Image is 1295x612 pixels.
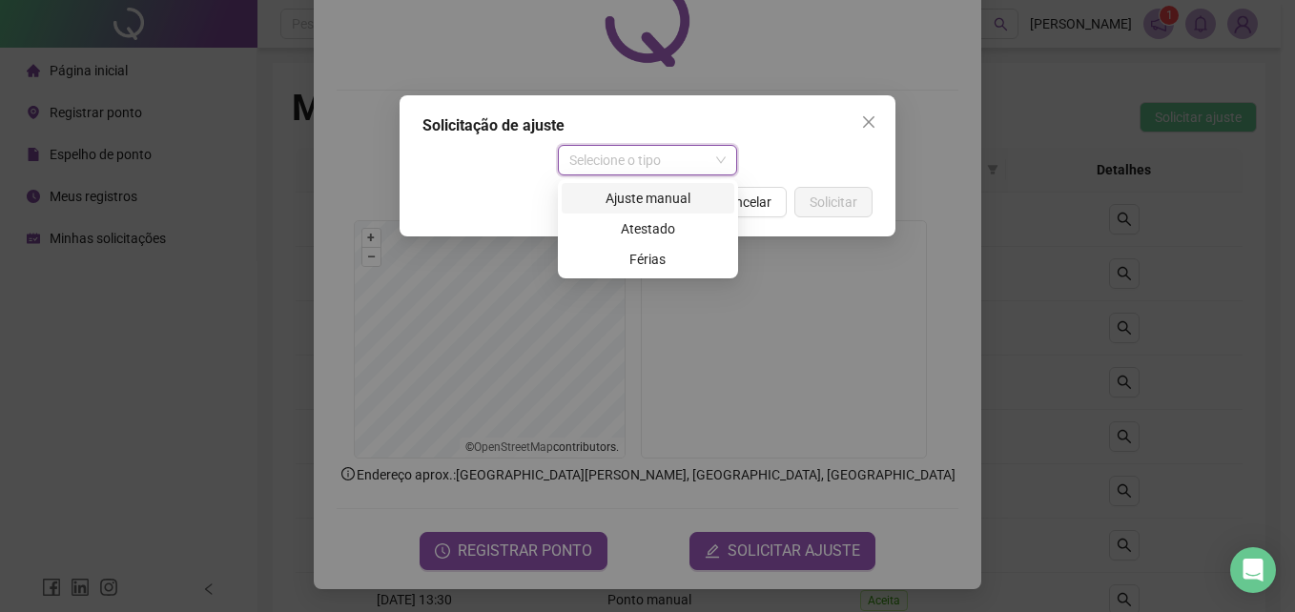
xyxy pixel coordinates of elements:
[569,146,727,174] span: Selecione o tipo
[704,187,787,217] button: Cancelar
[562,214,734,244] div: Atestado
[1230,547,1276,593] div: Open Intercom Messenger
[573,188,723,209] div: Ajuste manual
[573,218,723,239] div: Atestado
[794,187,873,217] button: Solicitar
[573,249,723,270] div: Férias
[853,107,884,137] button: Close
[562,183,734,214] div: Ajuste manual
[719,192,771,213] span: Cancelar
[861,114,876,130] span: close
[562,244,734,275] div: Férias
[422,114,873,137] div: Solicitação de ajuste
